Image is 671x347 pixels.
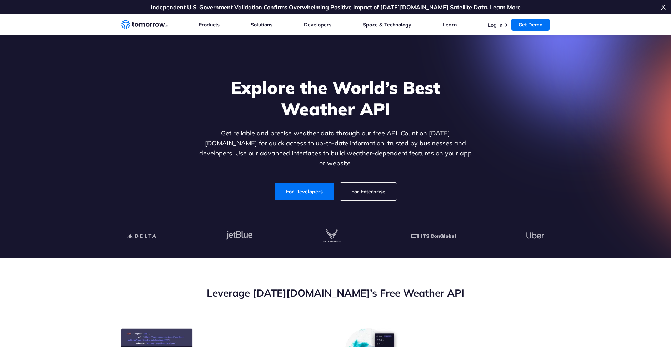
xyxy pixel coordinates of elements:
a: Home link [121,19,168,30]
a: Space & Technology [363,21,411,28]
h1: Explore the World’s Best Weather API [198,77,474,120]
a: Products [199,21,220,28]
a: Learn [443,21,457,28]
a: Log In [488,22,502,28]
a: Developers [304,21,331,28]
a: Solutions [251,21,272,28]
p: Get reliable and precise weather data through our free API. Count on [DATE][DOMAIN_NAME] for quic... [198,128,474,168]
a: For Enterprise [340,183,397,200]
a: Independent U.S. Government Validation Confirms Overwhelming Positive Impact of [DATE][DOMAIN_NAM... [151,4,521,11]
a: For Developers [275,183,334,200]
a: Get Demo [511,19,550,31]
h2: Leverage [DATE][DOMAIN_NAME]’s Free Weather API [121,286,550,300]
